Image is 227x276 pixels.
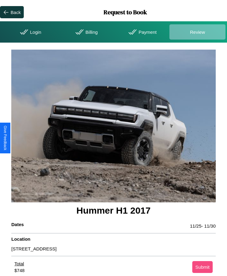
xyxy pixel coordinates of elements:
p: 11 / 25 - 11 / 30 [190,222,215,230]
div: Review [169,24,225,40]
h3: Hummer H1 2017 [11,202,216,219]
div: Login [2,24,58,40]
img: car [11,50,216,202]
div: Back [11,10,21,15]
h4: Location [11,236,216,245]
p: [STREET_ADDRESS] [11,245,216,253]
div: $ 748 [14,268,24,273]
div: Give Feedback [3,126,7,150]
div: Billing [58,24,114,40]
div: Payment [114,24,170,40]
h4: Dates [11,222,24,230]
button: Submit [192,261,213,273]
h1: Request to Book [24,8,227,16]
div: Total [14,261,24,268]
